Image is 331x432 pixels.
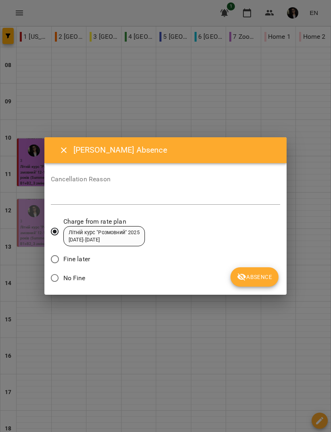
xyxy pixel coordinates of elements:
h6: [PERSON_NAME] Absence [73,144,277,156]
button: Close [54,141,73,160]
span: Absence [237,272,272,282]
label: Cancellation Reason [51,176,280,182]
span: Fine later [63,254,90,264]
span: Charge from rate plan [63,217,145,226]
span: No Fine [63,273,86,283]
div: Літній курс "Розмовний" 2025 [DATE] - [DATE] [69,229,140,244]
button: Absence [230,267,279,287]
